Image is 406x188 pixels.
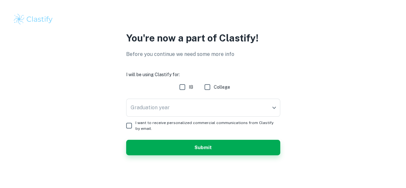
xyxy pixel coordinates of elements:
[126,31,280,45] p: You're now a part of Clastify!
[135,120,275,131] span: I want to receive personalized commercial communications from Clastify by email.
[13,13,54,26] img: Clastify logo
[126,50,280,58] p: Before you continue we need some more info
[126,71,280,78] h6: I will be using Clastify for:
[126,140,280,155] button: Submit
[214,84,230,91] span: College
[189,84,193,91] span: IB
[13,13,393,26] a: Clastify logo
